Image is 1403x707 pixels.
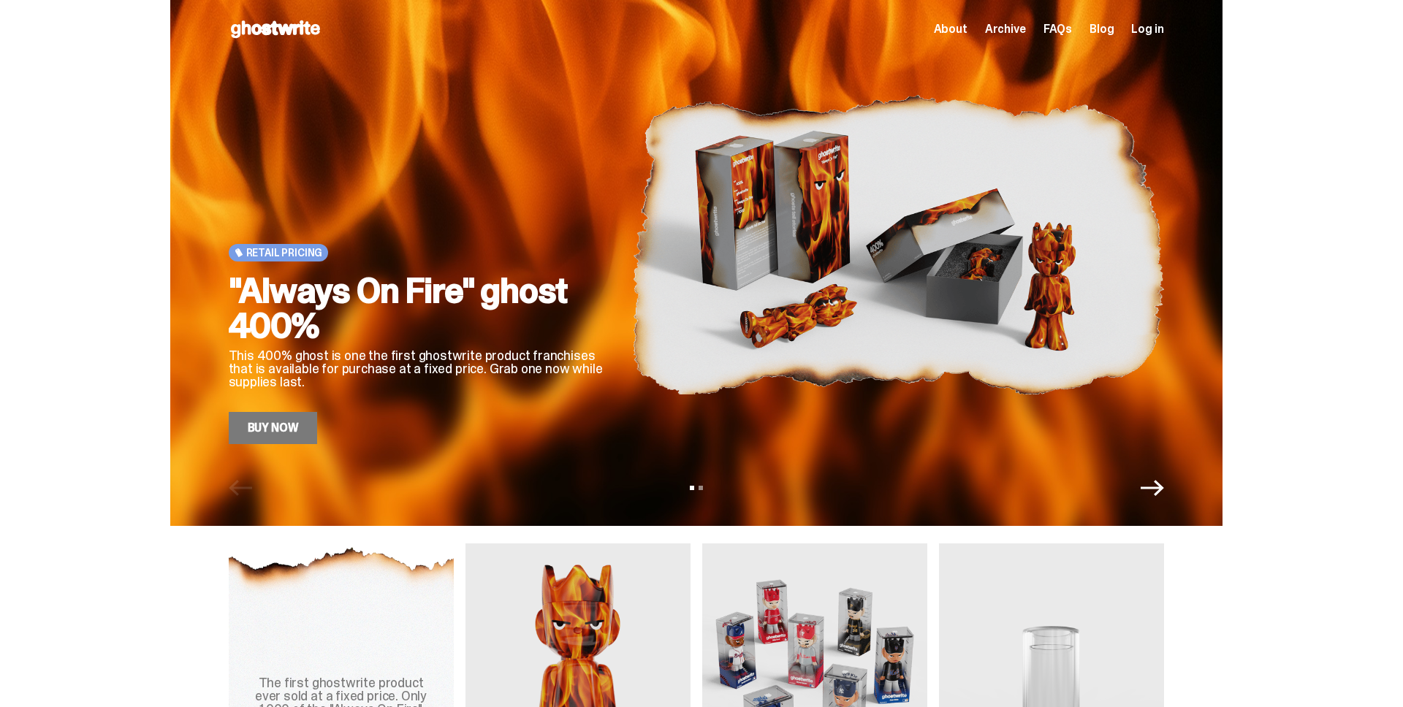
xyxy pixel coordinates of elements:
[1043,23,1072,35] a: FAQs
[1131,23,1163,35] a: Log in
[229,273,609,343] h2: "Always On Fire" ghost 400%
[1141,476,1164,500] button: Next
[1090,23,1114,35] a: Blog
[699,486,703,490] button: View slide 2
[985,23,1026,35] a: Archive
[246,247,323,259] span: Retail Pricing
[229,349,609,389] p: This 400% ghost is one the first ghostwrite product franchises that is available for purchase at ...
[632,45,1164,444] img: "Always On Fire" ghost 400%
[690,486,694,490] button: View slide 1
[934,23,967,35] a: About
[229,412,318,444] a: Buy Now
